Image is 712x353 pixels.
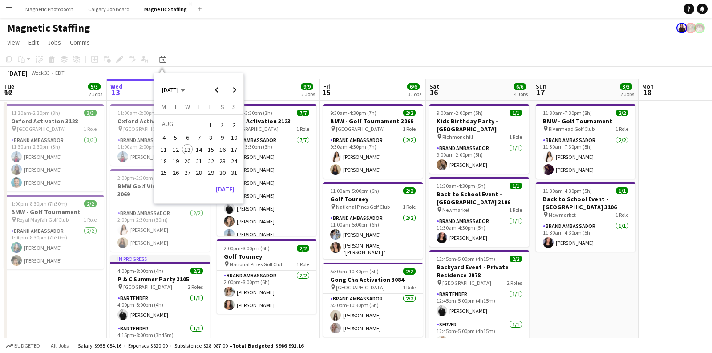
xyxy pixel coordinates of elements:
span: 5 [170,133,181,143]
span: 1 Role [403,126,416,132]
div: Salary $958 084.16 + Expenses $820.00 + Subsistence $28 087.00 = [78,342,303,349]
h3: BMW - Golf Tournament 3069 [323,117,423,125]
a: View [4,37,23,48]
h1: Magnetic Staffing [7,21,90,35]
h3: BMW - Golf Tournament [536,117,635,125]
h3: Gong Cha Activation 3084 [323,276,423,284]
span: 12 [3,87,14,97]
app-card-role: Bartender1/14:00pm-8:00pm (4h)[PERSON_NAME] [110,293,210,324]
app-card-role: Brand Ambassador1/111:30am-4:30pm (5h)[PERSON_NAME] [536,221,635,252]
span: 19 [170,156,181,166]
span: 12 [170,144,181,155]
app-job-card: 12:30pm-3:30pm (3h)7/7Oxford Activation 3123 [GEOGRAPHIC_DATA]1 RoleBrand Ambassador7/712:30pm-3:... [217,104,316,236]
a: Edit [25,37,42,48]
span: 1 Role [84,216,97,223]
span: 14 [194,144,204,155]
span: 1 Role [403,203,416,210]
h3: Oxford Activation 3127 [110,117,210,125]
div: 11:30am-7:30pm (8h)2/2BMW - Golf Tournament Rivermead Golf Club1 RoleBrand Ambassador2/211:30am-7... [536,104,635,179]
span: Comms [70,38,90,46]
app-card-role: Brand Ambassador1/19:00am-2:00pm (5h)[PERSON_NAME] [429,143,529,174]
h3: Kids Birthday Party - [GEOGRAPHIC_DATA] [429,117,529,133]
span: 22 [206,156,216,166]
span: 15 [206,144,216,155]
span: Total Budgeted $986 991.16 [232,342,303,349]
button: Magnetic Photobooth [18,0,81,18]
span: 1 Role [296,261,309,268]
app-job-card: 11:30am-4:30pm (5h)1/1Back to School Event - [GEOGRAPHIC_DATA] 3106 Newmarket1 RoleBrand Ambassad... [429,177,529,247]
span: 13 [182,144,193,155]
span: Tue [4,82,14,90]
span: [GEOGRAPHIC_DATA] [123,126,172,132]
app-job-card: 2:00pm-2:30pm (30m)2/2BMW Golf Virtual Training 30691 RoleBrand Ambassador2/22:00pm-2:30pm (30m)[... [110,169,210,252]
button: 18-08-2025 [158,155,170,167]
span: 2/2 [84,200,97,207]
app-user-avatar: Maria Lopes [676,23,687,33]
button: 10-08-2025 [228,132,240,143]
span: 25 [159,167,170,178]
h3: Backyard Event - Private Residence 2978 [429,263,529,279]
span: All jobs [49,342,70,349]
span: 2:00pm-2:30pm (30m) [117,174,168,181]
h3: Back to School Event - [GEOGRAPHIC_DATA] 3106 [536,195,635,211]
app-job-card: 1:00pm-8:30pm (7h30m)2/2BMW - Golf Tournament Royal Mayfair Golf Club1 RoleBrand Ambassador2/21:0... [4,195,104,269]
span: 8 [206,133,216,143]
span: Newmarket [442,207,469,213]
span: 2/2 [403,187,416,194]
span: [DATE] [162,86,178,94]
app-card-role: Brand Ambassador7/712:30pm-3:30pm (3h)[PERSON_NAME][PERSON_NAME][PERSON_NAME][PERSON_NAME][PERSON... [217,135,316,243]
button: Next month [226,81,243,99]
app-job-card: 12:45pm-5:00pm (4h15m)2/2Backyard Event - Private Residence 2978 [GEOGRAPHIC_DATA]2 RolesBartende... [429,250,529,350]
app-card-role: Brand Ambassador2/22:00pm-8:00pm (6h)[PERSON_NAME][PERSON_NAME] [217,271,316,314]
span: 6/6 [407,83,420,90]
app-card-role: Server1/112:45pm-5:00pm (4h15m)[PERSON_NAME] [429,320,529,350]
span: 2 Roles [507,280,522,286]
app-user-avatar: Bianca Fantauzzi [685,23,696,33]
span: 17 [229,144,239,155]
span: 4 [159,133,170,143]
div: 5:30pm-10:30pm (5h)2/2Gong Cha Activation 3084 [GEOGRAPHIC_DATA]1 RoleBrand Ambassador2/25:30pm-1... [323,263,423,337]
span: 5/5 [88,83,101,90]
span: 11:30am-4:30pm (5h) [437,183,485,189]
span: 7/7 [297,110,309,116]
button: 15-08-2025 [205,144,216,155]
span: Week 33 [29,69,52,76]
h3: Golf Tourney [217,252,316,260]
span: Sat [429,82,439,90]
span: 20 [182,156,193,166]
span: 6 [182,133,193,143]
app-job-card: 9:30am-4:30pm (7h)2/2BMW - Golf Tournament 3069 [GEOGRAPHIC_DATA]1 RoleBrand Ambassador2/29:30am-... [323,104,423,179]
span: M [162,103,166,111]
app-user-avatar: Kara & Monika [694,23,705,33]
span: 1:00pm-8:30pm (7h30m) [11,200,67,207]
button: 26-08-2025 [170,167,182,179]
span: 28 [194,167,204,178]
span: 1/1 [616,187,628,194]
span: 18 [641,87,654,97]
span: 2 [217,119,228,131]
app-card-role: Brand Ambassador1/111:30am-4:30pm (5h)[PERSON_NAME] [429,216,529,247]
span: 2 Roles [188,284,203,290]
span: 16 [217,144,228,155]
app-job-card: 11:00am-2:00pm (3h)1/1Oxford Activation 3127 [GEOGRAPHIC_DATA]1 RoleBrand Ambassador1/111:00am-2:... [110,104,210,166]
button: 14-08-2025 [193,144,205,155]
span: S [221,103,224,111]
div: 4 Jobs [514,91,528,97]
button: Budgeted [4,341,41,351]
span: 1 Role [403,284,416,291]
span: 9 [217,133,228,143]
span: 21 [194,156,204,166]
span: 13 [109,87,123,97]
h3: Oxford Activation 3123 [217,117,316,125]
button: 06-08-2025 [182,132,193,143]
app-job-card: 2:00pm-8:00pm (6h)2/2Golf Tourney National Pines Golf Club1 RoleBrand Ambassador2/22:00pm-8:00pm ... [217,239,316,314]
div: 2 Jobs [89,91,102,97]
span: 10 [229,133,239,143]
span: [GEOGRAPHIC_DATA] [442,280,491,286]
span: Edit [28,38,39,46]
span: 12:45pm-5:00pm (4h15m) [437,256,495,262]
button: 22-08-2025 [205,155,216,167]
